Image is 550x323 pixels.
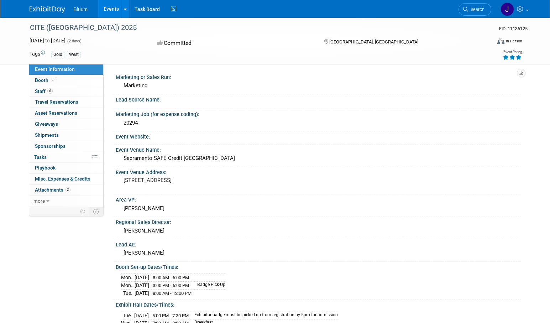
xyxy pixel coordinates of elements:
div: CITE ([GEOGRAPHIC_DATA]) 2025 [27,21,481,34]
a: Travel Reservations [29,97,103,108]
td: Toggle Event Tabs [89,207,103,216]
a: Asset Reservations [29,108,103,119]
div: Lead AE: [116,239,521,248]
div: Marketing [121,80,515,91]
div: 20294 [121,118,515,129]
a: Giveaways [29,119,103,130]
span: [GEOGRAPHIC_DATA], [GEOGRAPHIC_DATA] [329,39,418,45]
a: Search [459,3,491,16]
div: Event Rating [503,50,522,54]
span: (2 days) [67,39,82,43]
i: Booth reservation complete [52,78,55,82]
pre: [STREET_ADDRESS] [124,177,277,183]
span: Travel Reservations [35,99,78,105]
a: Staff6 [29,86,103,97]
span: Search [468,7,484,12]
span: Playbook [35,165,56,171]
span: Staff [35,88,53,94]
div: Marketing or Sales Run: [116,72,521,81]
span: to [44,38,51,43]
div: Exhibit Hall Dates/Times: [116,299,521,308]
div: Booth Set-up Dates/Times: [116,262,521,271]
td: Mon. [121,274,135,282]
td: Tags [30,50,45,58]
span: 3:00 PM - 6:00 PM [153,283,189,288]
a: more [29,196,103,207]
div: Sacramento SAFE Credit [GEOGRAPHIC_DATA] [121,153,515,164]
span: 2 [65,187,70,192]
td: Tue. [121,289,135,297]
div: In-Person [506,38,522,44]
a: Playbook [29,163,103,173]
span: Attachments [35,187,70,193]
a: Booth [29,75,103,86]
div: [PERSON_NAME] [121,248,515,259]
td: [DATE] [135,274,149,282]
img: ExhibitDay [30,6,65,13]
span: Asset Reservations [35,110,77,116]
td: Badge Pick-Up [193,281,225,289]
span: 8:00 AM - 6:00 PM [153,275,189,280]
span: 6 [47,88,53,94]
div: Marketing Job (for expense coding): [116,109,521,118]
a: Attachments2 [29,185,103,196]
a: Shipments [29,130,103,141]
div: [PERSON_NAME] [121,225,515,236]
a: Sponsorships [29,141,103,152]
div: Event Format [449,37,523,48]
a: Event Information [29,64,103,75]
img: Format-Inperson.png [497,38,504,44]
span: Sponsorships [35,143,66,149]
span: [DATE] [DATE] [30,38,66,43]
span: more [33,198,45,204]
div: Event Venue Name: [116,145,521,153]
div: Gold [51,51,64,58]
td: [DATE] [134,312,149,319]
span: Booth [35,77,57,83]
span: Bluum [74,6,88,12]
span: 5:00 PM - 7:30 PM [152,313,189,318]
span: Event ID: 11136125 [499,26,528,31]
span: 8:00 AM - 12:00 PM [153,291,192,296]
td: Tue. [121,312,134,319]
a: Tasks [29,152,103,163]
a: Misc. Expenses & Credits [29,174,103,184]
div: West [67,51,81,58]
td: [DATE] [135,289,149,297]
td: Mon. [121,281,135,289]
td: [DATE] [135,281,149,289]
span: Tasks [34,154,47,160]
div: Regional Sales Director: [116,217,521,226]
span: Giveaways [35,121,58,127]
div: Area VP: [116,194,521,203]
span: Misc. Expenses & Credits [35,176,90,182]
div: Event Venue Address: [116,167,521,176]
img: Jason Holschuh [501,2,514,16]
span: Event Information [35,66,75,72]
div: [PERSON_NAME] [121,203,515,214]
div: Lead Source Name: [116,94,521,103]
div: Event Website: [116,131,521,140]
td: Exhibitor badge must be picked up from registration by 5pm for admission. [190,312,339,319]
td: Personalize Event Tab Strip [77,207,89,216]
span: Shipments [35,132,59,138]
div: Committed [155,37,313,50]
